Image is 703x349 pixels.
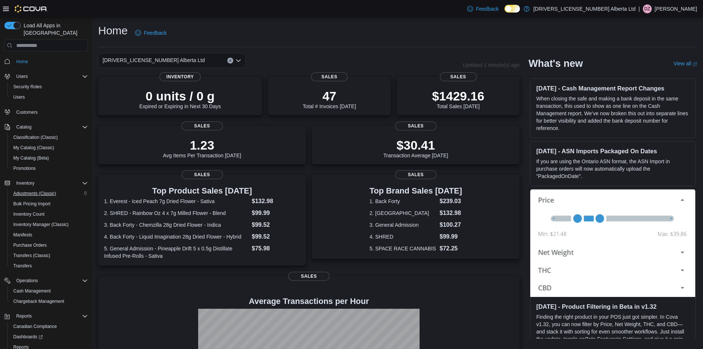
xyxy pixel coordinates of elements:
p: Updated 1 minute(s) ago [463,62,520,68]
button: Operations [1,276,91,286]
button: Adjustments (Classic) [7,188,91,199]
button: Home [1,56,91,66]
dd: $99.52 [252,232,300,241]
h3: Top Brand Sales [DATE] [369,187,462,195]
span: Bulk Pricing Import [10,199,88,208]
span: Sales [395,170,437,179]
span: Chargeback Management [10,297,88,306]
button: Security Roles [7,82,91,92]
dt: 5. SPACE RACE CANNABIS [369,245,437,252]
dt: 1. Back Forty [369,198,437,205]
a: Manifests [10,230,35,239]
span: Sales [182,122,223,130]
button: Operations [13,276,41,285]
span: Dashboards [10,332,88,341]
div: Total Sales [DATE] [432,89,485,109]
button: Catalog [13,123,34,131]
button: Chargeback Management [7,296,91,307]
h3: [DATE] - Product Filtering in Beta in v1.32 [536,303,689,310]
div: Total # Invoices [DATE] [303,89,356,109]
a: Home [13,57,31,66]
p: 47 [303,89,356,103]
dt: 2. [GEOGRAPHIC_DATA] [369,209,437,217]
button: Classification (Classic) [7,132,91,143]
a: Transfers [10,261,35,270]
dd: $132.98 [440,209,462,218]
span: Manifests [13,232,32,238]
button: Manifests [7,230,91,240]
span: Dashboards [13,334,43,340]
a: Feedback [464,1,502,16]
span: My Catalog (Classic) [13,145,54,151]
a: My Catalog (Classic) [10,143,57,152]
button: Inventory [13,179,37,188]
dt: 4. Back Forty - Liquid Imagination 28g Dried Flower - Hybrid [104,233,249,240]
dt: 5. General Admission - Pineapple Drift 5 x 0.5g Distillate Infused Pre-Rolls - Sativa [104,245,249,260]
span: Sales [288,272,330,281]
span: DZ [644,4,650,13]
a: Classification (Classic) [10,133,61,142]
p: [PERSON_NAME] [655,4,697,13]
span: Catalog [13,123,88,131]
span: Transfers (Classic) [10,251,88,260]
span: Inventory Manager (Classic) [10,220,88,229]
dd: $239.03 [440,197,462,206]
div: Transaction Average [DATE] [383,138,448,158]
dd: $132.98 [252,197,300,206]
button: Bulk Pricing Import [7,199,91,209]
h3: [DATE] - ASN Imports Packaged On Dates [536,147,689,155]
button: Cash Management [7,286,91,296]
span: Purchase Orders [10,241,88,250]
span: Cash Management [13,288,51,294]
dd: $100.27 [440,220,462,229]
span: Reports [13,312,88,321]
span: My Catalog (Classic) [10,143,88,152]
dd: $99.52 [252,220,300,229]
button: My Catalog (Classic) [7,143,91,153]
dt: 4. SHRED [369,233,437,240]
button: Purchase Orders [7,240,91,250]
a: Dashboards [10,332,46,341]
button: Reports [1,311,91,321]
a: Inventory Count [10,210,48,219]
button: Canadian Compliance [7,321,91,332]
p: $30.41 [383,138,448,153]
span: Feedback [476,5,499,13]
a: Transfers (Classic) [10,251,53,260]
div: Expired or Expiring in Next 30 Days [139,89,221,109]
dd: $75.98 [252,244,300,253]
a: Promotions [10,164,39,173]
span: Promotions [10,164,88,173]
span: [DRIVERS_LICENSE_NUMBER] Alberta Ltd [103,56,205,65]
p: If you are using the Ontario ASN format, the ASN Import in purchase orders will now automatically... [536,158,689,180]
span: Sales [440,72,477,81]
span: My Catalog (Beta) [13,155,49,161]
span: Users [16,73,28,79]
span: Security Roles [10,82,88,91]
dt: 1. Everest - Iced Peach 7g Dried Flower - Sativa [104,198,249,205]
a: Customers [13,108,41,117]
span: Transfers (Classic) [13,253,50,259]
span: Classification (Classic) [13,134,58,140]
h3: Top Product Sales [DATE] [104,187,300,195]
dd: $72.25 [440,244,462,253]
span: Customers [16,109,38,115]
span: Classification (Classic) [10,133,88,142]
span: Load All Apps in [GEOGRAPHIC_DATA] [21,22,88,37]
span: Security Roles [13,84,42,90]
a: Bulk Pricing Import [10,199,54,208]
span: Inventory [13,179,88,188]
span: Reports [16,313,32,319]
a: Dashboards [7,332,91,342]
span: Bulk Pricing Import [13,201,51,207]
button: Customers [1,107,91,117]
span: My Catalog (Beta) [10,154,88,162]
input: Dark Mode [504,5,520,13]
a: My Catalog (Beta) [10,154,52,162]
button: Inventory Manager (Classic) [7,219,91,230]
svg: External link [693,62,697,66]
p: | [638,4,640,13]
h4: Average Transactions per Hour [104,297,514,306]
span: Sales [182,170,223,179]
span: Operations [16,278,38,284]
